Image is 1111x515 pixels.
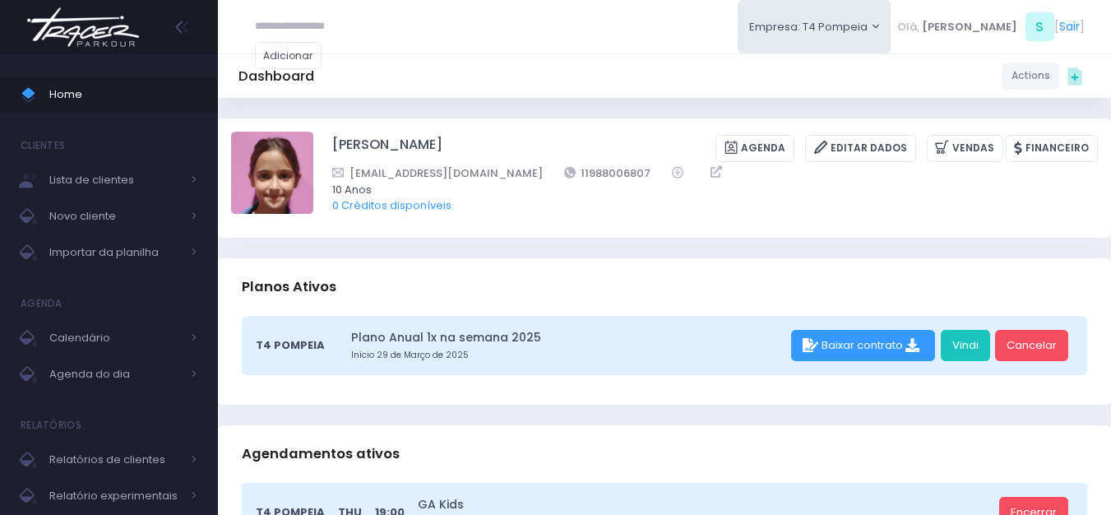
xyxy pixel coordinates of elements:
[897,19,919,35] span: Olá,
[231,132,313,219] label: Alterar foto de perfil
[564,165,651,182] a: 11988006807
[21,129,65,162] h4: Clientes
[49,84,197,105] span: Home
[21,287,62,320] h4: Agenda
[351,329,785,346] a: Plano Anual 1x na semana 2025
[995,330,1068,361] a: Cancelar
[242,263,336,310] h3: Planos Ativos
[332,165,543,182] a: [EMAIL_ADDRESS][DOMAIN_NAME]
[49,449,181,471] span: Relatórios de clientes
[791,330,935,361] div: Baixar contrato
[49,485,181,507] span: Relatório experimentais
[1006,135,1098,162] a: Financeiro
[49,242,181,263] span: Importar da planilha
[1002,63,1059,90] a: Actions
[256,337,325,354] span: T4 Pompeia
[49,206,181,227] span: Novo cliente
[255,42,322,69] a: Adicionar
[332,182,1076,198] span: 10 Anos
[1025,12,1054,41] span: S
[231,132,313,214] img: Nina Sanche
[941,330,990,361] a: Vindi
[21,409,81,442] h4: Relatórios
[49,327,181,349] span: Calendário
[242,430,400,477] h3: Agendamentos ativos
[927,135,1003,162] a: Vendas
[332,135,442,162] a: [PERSON_NAME]
[238,68,314,85] h5: Dashboard
[332,197,451,213] a: 0 Créditos disponíveis
[418,496,993,513] a: GA Kids
[1059,18,1080,35] a: Sair
[351,349,785,362] small: Início 29 de Março de 2025
[922,19,1017,35] span: [PERSON_NAME]
[49,169,181,191] span: Lista de clientes
[1059,60,1090,91] div: Quick actions
[891,8,1090,45] div: [ ]
[49,364,181,385] span: Agenda do dia
[805,135,916,162] a: Editar Dados
[715,135,794,162] a: Agenda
